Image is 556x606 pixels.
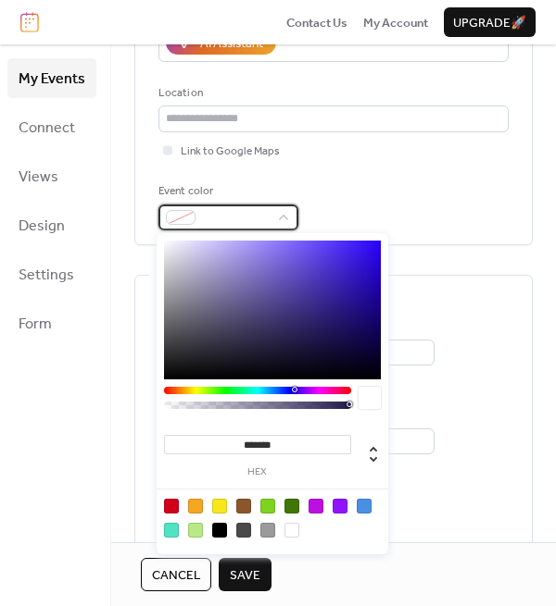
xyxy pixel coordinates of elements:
[260,499,275,513] div: #7ED321
[363,14,428,32] span: My Account
[444,7,536,37] button: Upgrade🚀
[284,523,299,538] div: #FFFFFF
[7,254,96,294] a: Settings
[309,499,323,513] div: #BD10E0
[453,14,526,32] span: Upgrade 🚀
[166,31,276,55] button: AI Assistant
[158,84,505,103] div: Location
[7,107,96,147] a: Connect
[200,34,263,53] div: AI Assistant
[286,13,347,31] a: Contact Us
[212,499,227,513] div: #F8E71C
[20,12,39,32] img: logo
[19,212,65,241] span: Design
[230,566,260,585] span: Save
[286,14,347,32] span: Contact Us
[188,499,203,513] div: #F5A623
[141,558,211,591] button: Cancel
[260,523,275,538] div: #9B9B9B
[284,499,299,513] div: #417505
[152,566,200,585] span: Cancel
[19,310,52,339] span: Form
[7,58,96,98] a: My Events
[357,499,372,513] div: #4A90E2
[19,65,85,93] span: My Events
[363,13,428,31] a: My Account
[7,156,96,196] a: Views
[158,182,295,201] div: Event color
[236,499,251,513] div: #8B572A
[19,261,74,290] span: Settings
[181,142,280,161] span: Link to Google Maps
[236,523,251,538] div: #4A4A4A
[164,467,351,477] label: hex
[212,523,227,538] div: #000000
[164,523,179,538] div: #50E3C2
[188,523,203,538] div: #B8E986
[7,205,96,245] a: Design
[164,499,179,513] div: #D0021B
[7,303,96,343] a: Form
[219,558,272,591] button: Save
[19,114,75,142] span: Connect
[333,499,347,513] div: #9013FE
[19,163,58,192] span: Views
